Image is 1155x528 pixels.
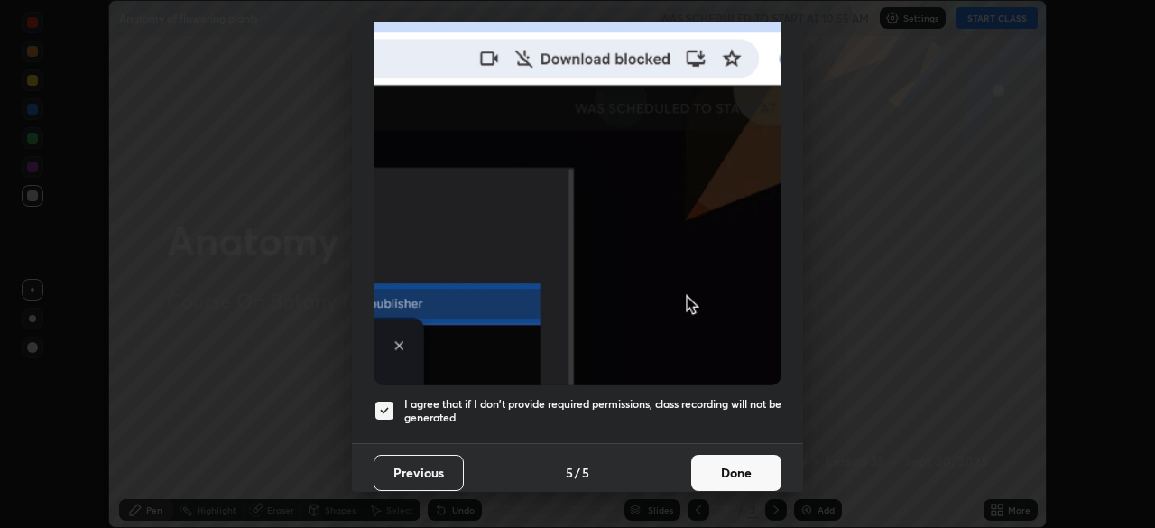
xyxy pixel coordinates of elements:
[374,455,464,491] button: Previous
[566,463,573,482] h4: 5
[404,397,781,425] h5: I agree that if I don't provide required permissions, class recording will not be generated
[575,463,580,482] h4: /
[691,455,781,491] button: Done
[582,463,589,482] h4: 5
